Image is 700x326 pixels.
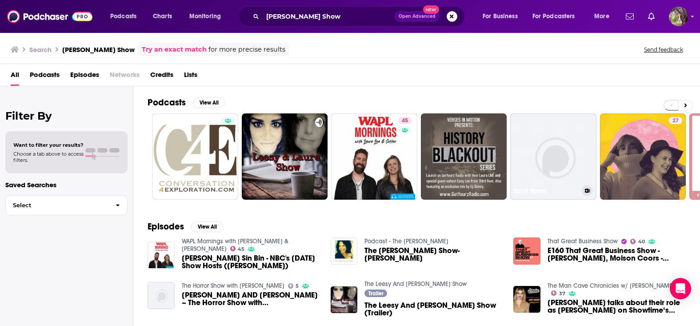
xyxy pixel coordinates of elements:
[548,282,675,290] a: The Man Cave Chronicles w/ Elias
[548,299,686,314] a: Jane Widdop talks about their role as Laura Lee on Showtime‘s ‘Yellowjackets‘
[532,10,575,23] span: For Podcasters
[548,237,618,245] a: That Great Business Show
[30,68,60,86] a: Podcasts
[142,44,207,55] a: Try an exact match
[182,237,288,253] a: WAPL Mornings with Laura Lee & Cutter
[5,195,128,215] button: Select
[423,5,439,14] span: New
[11,68,19,86] a: All
[296,284,299,288] span: 5
[288,283,299,289] a: 5
[148,241,175,269] img: Laura Lee's Sin Bin - NBC's Today Show Hosts (Minus Al Roker)
[6,202,108,208] span: Select
[364,247,503,262] a: The Nikki Gomez Show-Laura Lee
[148,221,184,232] h2: Episodes
[402,117,408,125] span: 45
[13,142,84,148] span: Want to filter your results?
[672,117,679,125] span: 27
[513,286,540,313] img: Jane Widdop talks about their role as Laura Lee on Showtime‘s ‘Yellowjackets‘
[182,291,320,306] span: [PERSON_NAME] AND [PERSON_NAME] – The Horror Show with [PERSON_NAME] – Ep 77
[514,187,578,195] h3: Spirit Salon
[182,291,320,306] a: JOHN SKIPP AND LAURA LEE BAHR – The Horror Show with Brian Keene – Ep 77
[641,46,686,53] button: Send feedback
[331,113,417,200] a: 45
[364,302,503,317] span: The Leesy And [PERSON_NAME] Show (Trailer)
[183,9,232,24] button: open menu
[399,14,436,19] span: Open Advanced
[147,9,177,24] a: Charts
[476,9,529,24] button: open menu
[182,282,284,290] a: The Horror Show with Brian Keene
[148,221,223,232] a: EpisodesView All
[148,282,175,309] img: JOHN SKIPP AND LAURA LEE BAHR – The Horror Show with Brian Keene – Ep 77
[638,240,645,244] span: 40
[110,68,140,86] span: Networks
[5,109,128,122] h2: Filter By
[193,97,225,108] button: View All
[148,97,225,108] a: PodcastsView All
[669,7,688,26] button: Show profile menu
[29,45,52,54] h3: Search
[644,9,658,24] a: Show notifications dropdown
[510,113,596,200] a: Spirit Salon
[588,9,620,24] button: open menu
[247,6,473,27] div: Search podcasts, credits, & more...
[364,280,467,288] a: The Leesy And Laura Show
[182,254,320,270] a: Laura Lee's Sin Bin - NBC's Today Show Hosts (Minus Al Roker)
[527,9,588,24] button: open menu
[331,286,358,314] img: The Leesy And Laura Show (Trailer)
[594,10,609,23] span: More
[548,247,686,262] span: E160 That Great Business Show - [PERSON_NAME], Molson Coors - [PERSON_NAME] & [PERSON_NAME], Rebe...
[148,97,186,108] h2: Podcasts
[331,237,358,265] img: The Nikki Gomez Show-Laura Lee
[630,239,645,244] a: 40
[364,247,503,262] span: The [PERSON_NAME] Show-[PERSON_NAME]
[368,291,384,296] span: Trailer
[548,247,686,262] a: E160 That Great Business Show - Laura Lee, Molson Coors - Bhagya & Robert Barrett, Rebel City Dis...
[364,237,448,245] a: Podcast - The Nikki Gomez
[483,10,518,23] span: For Business
[104,9,148,24] button: open menu
[110,10,136,23] span: Podcasts
[669,7,688,26] img: User Profile
[13,151,84,163] span: Choose a tab above to access filters.
[184,68,197,86] a: Lists
[230,246,245,251] a: 45
[551,290,565,296] a: 37
[364,302,503,317] a: The Leesy And Laura Show (Trailer)
[398,117,412,124] a: 45
[5,181,128,189] p: Saved Searches
[600,113,686,200] a: 27
[150,68,173,86] a: Credits
[191,221,223,232] button: View All
[263,9,395,24] input: Search podcasts, credits, & more...
[189,10,221,23] span: Monitoring
[62,45,135,54] h3: [PERSON_NAME] Show
[70,68,99,86] a: Episodes
[153,10,172,23] span: Charts
[622,9,637,24] a: Show notifications dropdown
[669,117,682,124] a: 27
[669,7,688,26] span: Logged in as MSanz
[513,237,540,265] img: E160 That Great Business Show - Laura Lee, Molson Coors - Bhagya & Robert Barrett, Rebel City Dis...
[670,278,691,299] div: Open Intercom Messenger
[395,11,440,22] button: Open AdvancedNew
[548,299,686,314] span: [PERSON_NAME] talks about their role as [PERSON_NAME] on Showtime‘s ‘Yellowjackets‘
[7,8,92,25] img: Podchaser - Follow, Share and Rate Podcasts
[238,247,244,251] span: 45
[559,292,565,296] span: 37
[208,44,285,55] span: for more precise results
[182,254,320,270] span: [PERSON_NAME] Sin Bin - NBC's [DATE] Show Hosts ([PERSON_NAME])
